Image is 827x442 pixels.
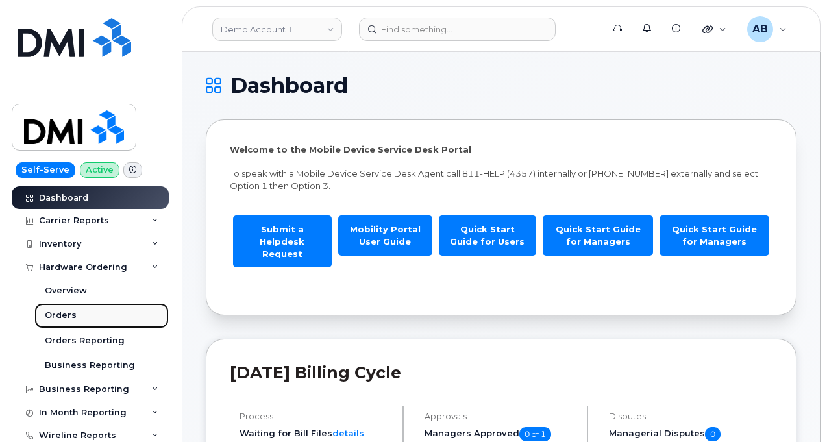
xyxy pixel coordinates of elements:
h2: [DATE] Billing Cycle [230,363,772,382]
a: Mobility Portal User Guide [338,215,432,255]
h5: Managers Approved [425,427,576,441]
h5: Managerial Disputes [609,427,772,441]
p: To speak with a Mobile Device Service Desk Agent call 811-HELP (4357) internally or [PHONE_NUMBER... [230,167,772,191]
h4: Approvals [425,411,576,421]
a: details [332,428,364,438]
h4: Disputes [609,411,772,421]
p: Welcome to the Mobile Device Service Desk Portal [230,143,772,156]
li: Waiting for Bill Files [240,427,391,439]
span: 0 of 1 [519,427,551,441]
span: Dashboard [230,76,348,95]
a: Quick Start Guide for Managers [543,215,652,255]
h4: Process [240,411,391,421]
span: 0 [705,427,721,441]
a: Quick Start Guide for Users [439,215,537,255]
a: Submit a Helpdesk Request [233,215,332,267]
a: Quick Start Guide for Managers [660,215,769,255]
